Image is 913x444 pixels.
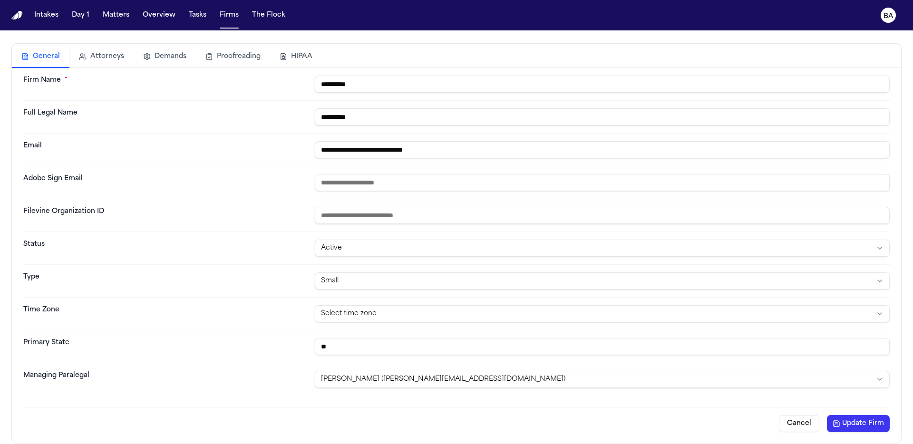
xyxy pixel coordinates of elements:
dt: Filevine Organization ID [23,207,307,224]
dt: Firm Name [23,76,307,93]
button: Demands [134,46,196,67]
button: Day 1 [68,7,93,24]
a: Home [11,11,23,20]
button: Tasks [185,7,210,24]
dt: Primary State [23,338,307,355]
dt: Full Legal Name [23,108,307,125]
button: The Flock [248,7,289,24]
button: Firms [216,7,243,24]
dt: Adobe Sign Email [23,174,307,191]
button: General [12,46,69,68]
button: Matters [99,7,133,24]
dt: Time Zone [23,305,307,322]
button: Cancel [779,415,819,432]
dt: Email [23,141,307,158]
img: Finch Logo [11,11,23,20]
button: Select managing paralegal [315,371,890,388]
button: Intakes [30,7,62,24]
dt: Type [23,272,307,290]
dt: Managing Paralegal [23,371,307,388]
dt: Status [23,240,307,257]
button: Attorneys [69,46,134,67]
button: Update Firm [827,415,890,432]
button: Overview [139,7,179,24]
button: Proofreading [196,46,270,67]
button: HIPAA [270,46,322,67]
